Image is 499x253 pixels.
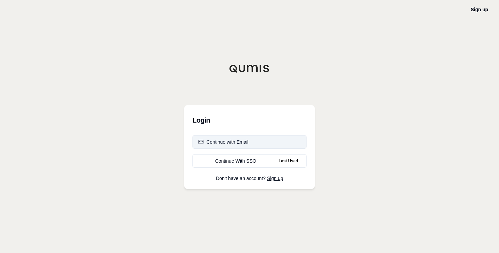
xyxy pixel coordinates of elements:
[267,176,283,181] a: Sign up
[198,139,248,145] div: Continue with Email
[192,113,307,127] h3: Login
[192,154,307,168] a: Continue With SSOLast Used
[192,176,307,181] p: Don't have an account?
[229,65,270,73] img: Qumis
[276,157,301,165] span: Last Used
[471,7,488,12] a: Sign up
[198,158,273,164] div: Continue With SSO
[192,135,307,149] button: Continue with Email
